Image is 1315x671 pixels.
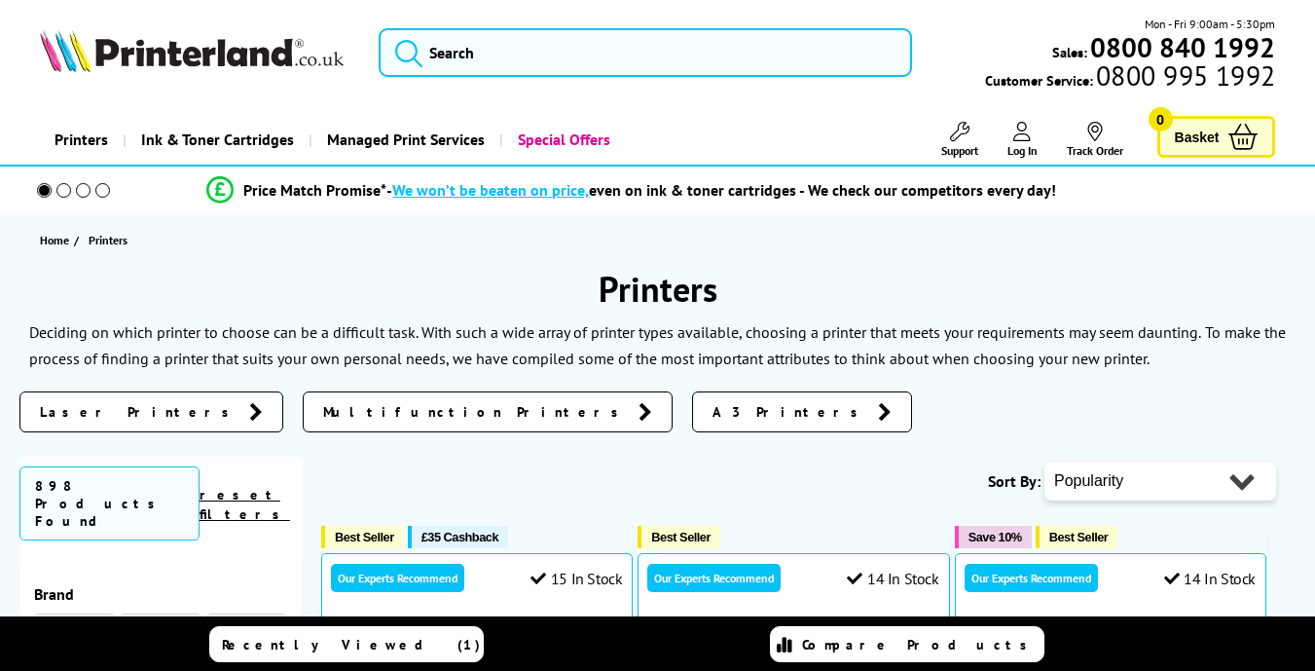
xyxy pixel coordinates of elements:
[40,29,355,76] a: Printerland Logo
[1036,526,1118,548] button: Best Seller
[243,180,386,200] span: Price Match Promise*
[19,391,283,432] a: Laser Printers
[29,322,1201,342] p: Deciding on which printer to choose can be a difficult task. With such a wide array of printer ty...
[638,526,720,548] button: Best Seller
[1090,29,1275,65] b: 0800 840 1992
[955,526,1032,548] button: Save 10%
[303,391,673,432] a: Multifunction Printers
[40,402,239,422] span: Laser Printers
[200,486,290,523] a: reset filters
[408,526,508,548] button: £35 Cashback
[1049,530,1109,544] span: Best Seller
[309,115,499,165] a: Managed Print Services
[1164,569,1256,588] div: 14 In Stock
[222,636,481,653] span: Recently Viewed (1)
[770,626,1044,662] a: Compare Products
[386,180,1056,200] div: - even on ink & toner cartridges - We check our competitors every day!
[1087,38,1275,56] a: 0800 840 1992
[968,530,1022,544] span: Save 10%
[40,230,74,250] a: Home
[331,564,464,592] div: Our Experts Recommend
[1007,143,1038,158] span: Log In
[123,115,309,165] a: Ink & Toner Cartridges
[392,180,589,200] span: We won’t be beaten on price,
[40,115,123,165] a: Printers
[209,626,484,662] a: Recently Viewed (1)
[988,471,1041,491] span: Sort By:
[1052,43,1087,61] span: Sales:
[379,28,912,77] input: Search
[499,115,625,165] a: Special Offers
[1149,107,1173,131] span: 0
[421,530,498,544] span: £35 Cashback
[34,584,287,604] span: Brand
[10,173,1254,207] li: modal_Promise
[1007,122,1038,158] a: Log In
[941,143,978,158] span: Support
[19,466,200,541] span: 898 Products Found
[530,569,622,588] div: 15 In Stock
[692,391,912,432] a: A3 Printers
[1145,15,1275,33] span: Mon - Fri 9:00am - 5:30pm
[29,322,1286,368] p: To make the process of finding a printer that suits your own personal needs, we have compiled som...
[1175,124,1220,150] span: Basket
[1157,116,1276,158] a: Basket 0
[712,402,868,422] span: A3 Printers
[321,526,404,548] button: Best Seller
[40,29,344,72] img: Printerland Logo
[89,233,128,247] span: Printers
[1093,66,1275,85] span: 0800 995 1992
[651,530,711,544] span: Best Seller
[847,569,938,588] div: 14 In Stock
[1067,122,1123,158] a: Track Order
[335,530,394,544] span: Best Seller
[941,122,978,158] a: Support
[323,402,629,422] span: Multifunction Printers
[647,564,781,592] div: Our Experts Recommend
[985,66,1275,90] span: Customer Service:
[802,636,1038,653] span: Compare Products
[19,266,1296,312] h1: Printers
[141,115,294,165] span: Ink & Toner Cartridges
[965,564,1098,592] div: Our Experts Recommend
